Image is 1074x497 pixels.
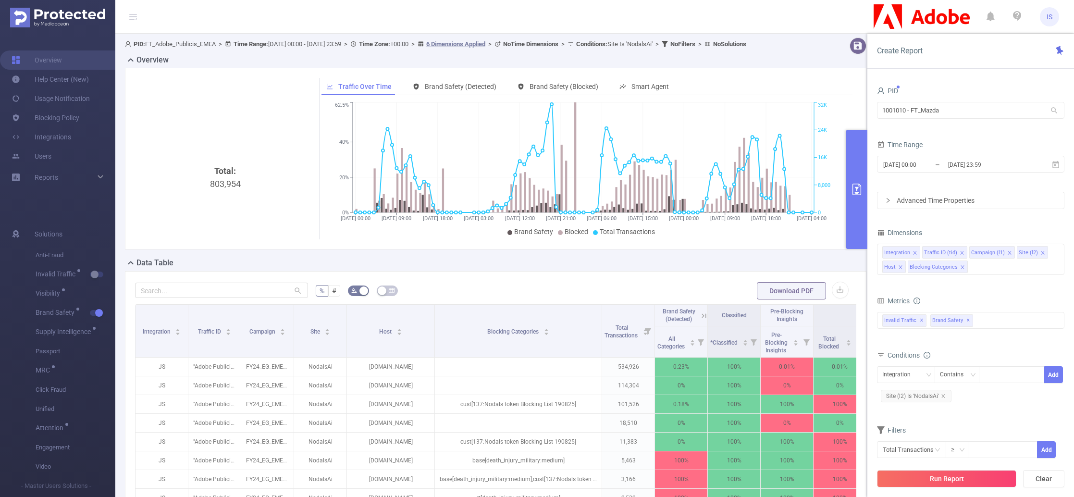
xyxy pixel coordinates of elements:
[605,324,639,339] span: Total Transactions
[347,433,434,451] p: [DOMAIN_NAME]
[310,328,321,335] span: Site
[280,327,285,333] div: Sort
[136,451,188,470] p: JS
[347,395,434,413] p: [DOMAIN_NAME]
[1047,7,1052,26] span: IS
[396,327,402,330] i: icon: caret-up
[884,261,896,273] div: Host
[669,215,699,222] tspan: [DATE] 00:00
[36,367,53,373] span: MRC
[694,326,707,357] i: Filter menu
[198,328,222,335] span: Traffic ID
[814,358,866,376] p: 0.01%
[793,338,799,341] i: icon: caret-up
[241,395,294,413] p: FY24_EG_EMEA_Creative_CCM_Acquisition_Buy_4200323233_P36036 [225038]
[225,327,231,333] div: Sort
[382,215,412,222] tspan: [DATE] 09:00
[332,287,336,295] span: #
[143,328,172,335] span: Integration
[708,451,760,470] p: 100%
[814,414,866,432] p: 0%
[389,287,395,293] i: icon: table
[1040,250,1045,256] i: icon: close
[294,470,346,488] p: NodalsAi
[188,433,241,451] p: "Adobe Publicis Emea Tier 1" [27133]
[175,331,181,334] i: icon: caret-down
[326,83,333,90] i: icon: line-chart
[339,139,349,146] tspan: 40%
[966,315,970,326] span: ✕
[814,470,866,488] p: 100%
[396,327,402,333] div: Sort
[922,246,967,259] li: Traffic ID (tid)
[188,470,241,488] p: "Adobe Publicis Emea Tier 1" [27133]
[125,40,746,48] span: FT_Adobe_Publicis_EMEA [DATE] 00:00 - [DATE] 23:59 +00:00
[708,414,760,432] p: 100%
[565,228,588,236] span: Blocked
[882,246,920,259] li: Integration
[708,433,760,451] p: 100%
[136,414,188,432] p: JS
[1023,470,1064,487] button: Clear
[396,331,402,334] i: icon: caret-down
[690,338,695,341] i: icon: caret-up
[926,372,932,379] i: icon: down
[341,40,350,48] span: >
[36,271,79,277] span: Invalid Traffic
[655,451,707,470] p: 100%
[818,182,830,188] tspan: 8,000
[341,215,370,222] tspan: [DATE] 00:00
[435,451,602,470] p: base[death_injury_military:medium]
[797,215,827,222] tspan: [DATE] 04:00
[136,433,188,451] p: JS
[241,433,294,451] p: FY24_EG_EMEA_Creative_CCM_Acquisition_Buy_4200323233_P36036 [225038]
[543,327,549,333] div: Sort
[12,147,51,166] a: Users
[818,155,827,161] tspan: 16K
[1007,250,1012,256] i: icon: close
[742,342,748,345] i: icon: caret-down
[653,40,662,48] span: >
[136,54,169,66] h2: Overview
[241,358,294,376] p: FY24_EG_EMEA_Creative_CCM_Acquisition_Buy_4200323233_P36036 [225038]
[435,470,602,488] p: base[death_injury_military:medium],cust[137:Nodals token Blocking List 190825]
[36,290,63,297] span: Visibility
[347,414,434,432] p: [DOMAIN_NAME]
[12,70,89,89] a: Help Center (New)
[960,250,964,256] i: icon: close
[347,470,434,488] p: [DOMAIN_NAME]
[241,414,294,432] p: FY24_EG_EMEA_Creative_CCM_Acquisition_Buy_4200323233_P36036 [225038]
[136,470,188,488] p: JS
[35,224,62,244] span: Solutions
[722,312,747,319] span: Classified
[690,338,695,344] div: Sort
[1019,247,1038,259] div: Site (l2)
[602,358,654,376] p: 534,926
[487,328,540,335] span: Blocking Categories
[695,40,704,48] span: >
[408,40,418,48] span: >
[742,338,748,341] i: icon: caret-up
[280,331,285,334] i: icon: caret-down
[379,328,393,335] span: Host
[793,342,799,345] i: icon: caret-down
[877,87,898,95] span: PID
[36,380,115,399] span: Click Fraud
[960,265,965,271] i: icon: close
[885,198,891,203] i: icon: right
[930,314,973,327] span: Brand Safety
[587,215,617,222] tspan: [DATE] 06:00
[36,438,115,457] span: Engagement
[884,247,910,259] div: Integration
[36,342,115,361] span: Passport
[241,451,294,470] p: FY24_EG_EMEA_Creative_CCM_Acquisition_Buy_4200323233_P36036 [225038]
[852,326,866,357] i: Filter menu
[294,376,346,395] p: NodalsAi
[924,352,930,359] i: icon: info-circle
[708,376,760,395] p: 100%
[910,261,958,273] div: Blocking Categories
[877,46,923,55] span: Create Report
[655,376,707,395] p: 0%
[188,414,241,432] p: "Adobe Publicis Emea Tier 1" [27133]
[175,327,181,333] div: Sort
